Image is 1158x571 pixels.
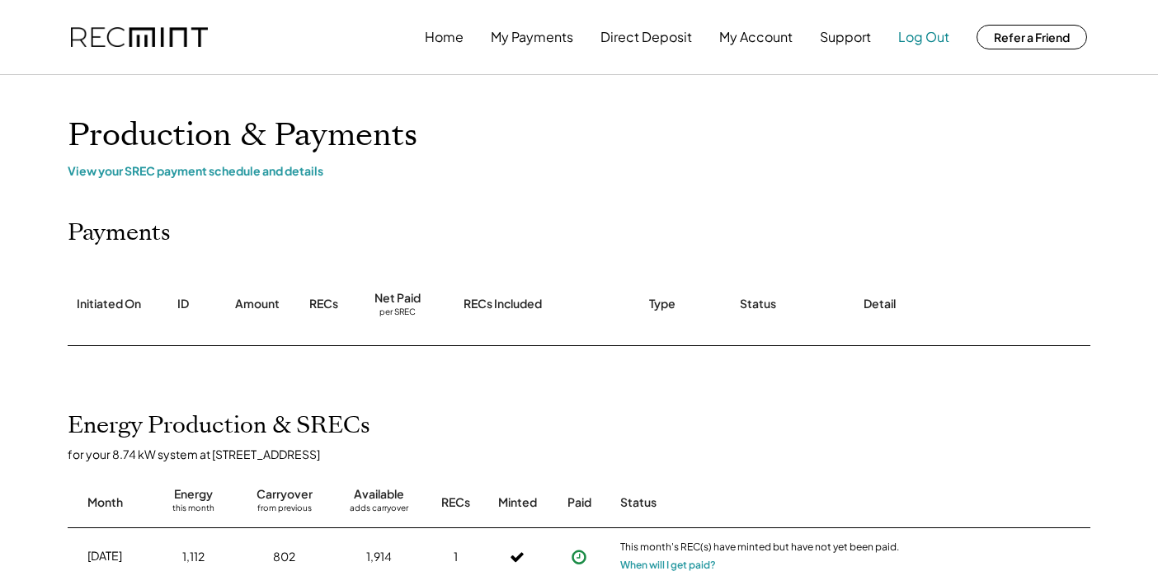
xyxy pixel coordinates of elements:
[977,25,1087,49] button: Refer a Friend
[864,296,896,312] div: Detail
[235,296,280,312] div: Amount
[374,290,421,307] div: Net Paid
[567,494,591,511] div: Paid
[620,541,901,557] div: This month's REC(s) have minted but have not yet been paid.
[68,163,1090,178] div: View your SREC payment schedule and details
[464,296,542,312] div: RECs Included
[172,503,214,519] div: this month
[620,494,901,511] div: Status
[354,486,404,503] div: Available
[87,494,123,511] div: Month
[68,219,171,247] h2: Payments
[498,494,537,511] div: Minted
[68,412,370,440] h2: Energy Production & SRECs
[441,494,470,511] div: RECs
[182,549,205,565] div: 1,112
[454,549,458,565] div: 1
[71,27,208,48] img: recmint-logotype%403x.png
[257,503,312,519] div: from previous
[87,548,122,564] div: [DATE]
[898,21,949,54] button: Log Out
[600,21,692,54] button: Direct Deposit
[567,545,591,569] button: Payment approved, but not yet initiated.
[68,447,1107,461] div: for your 8.74 kW system at [STREET_ADDRESS]
[309,296,338,312] div: RECs
[491,21,573,54] button: My Payments
[740,296,776,312] div: Status
[649,296,675,312] div: Type
[350,503,408,519] div: adds carryover
[820,21,871,54] button: Support
[366,549,392,565] div: 1,914
[379,307,416,319] div: per SREC
[68,116,1090,155] h1: Production & Payments
[719,21,793,54] button: My Account
[425,21,464,54] button: Home
[257,486,313,503] div: Carryover
[77,296,141,312] div: Initiated On
[273,549,295,565] div: 802
[177,296,189,312] div: ID
[174,486,213,503] div: Energy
